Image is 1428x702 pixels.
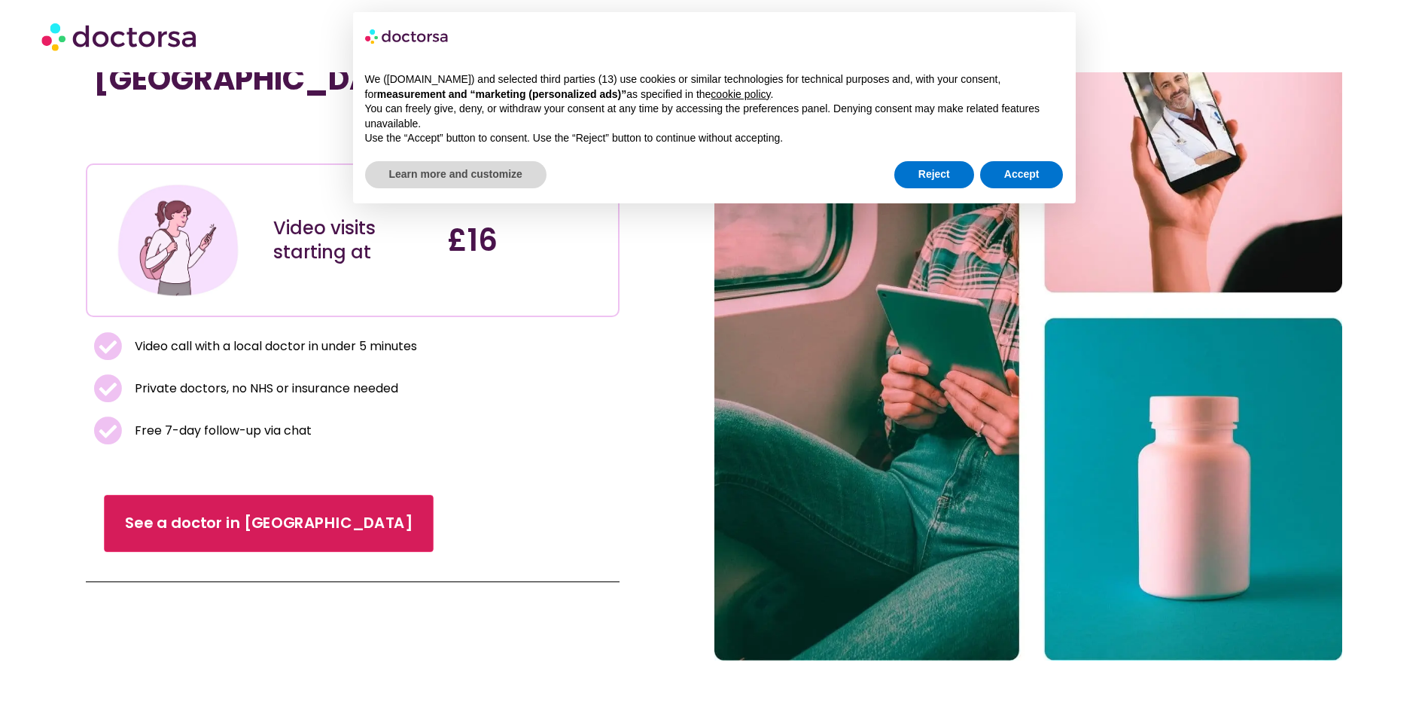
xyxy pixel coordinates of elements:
span: Free 7-day follow-up via chat [131,420,312,441]
span: Video call with a local doctor in under 5 minutes [131,336,417,357]
h4: £16 [447,222,607,258]
span: See a doctor in [GEOGRAPHIC_DATA] [125,513,413,535]
button: Learn more and customize [365,161,547,188]
h1: See a doctor online in minutes in [GEOGRAPHIC_DATA] [93,25,612,97]
img: Illustration depicting a young woman in a casual outfit, engaged with her smartphone. She has a p... [114,176,242,304]
p: Use the “Accept” button to consent. Use the “Reject” button to continue without accepting. [365,131,1064,146]
strong: measurement and “marketing (personalized ads)” [377,88,626,100]
span: Private doctors, no NHS or insurance needed [131,378,398,399]
a: See a doctor in [GEOGRAPHIC_DATA] [104,495,433,552]
a: cookie policy [711,88,770,100]
iframe: Customer reviews powered by Trustpilot [93,112,319,130]
button: Accept [980,161,1064,188]
img: logo [365,24,449,48]
p: You can freely give, deny, or withdraw your consent at any time by accessing the preferences pane... [365,102,1064,131]
div: Video visits starting at [273,216,433,264]
p: We ([DOMAIN_NAME]) and selected third parties (13) use cookies or similar technologies for techni... [365,72,1064,102]
button: Reject [894,161,974,188]
iframe: Customer reviews powered by Trustpilot [93,130,612,148]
